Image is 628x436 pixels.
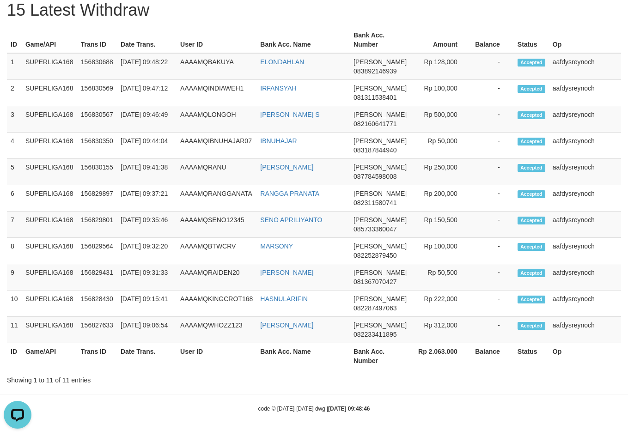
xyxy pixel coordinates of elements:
a: SENO APRILIYANTO [260,216,322,224]
td: - [471,185,514,212]
th: Trans ID [77,343,117,369]
td: - [471,159,514,185]
td: Rp 200,000 [410,185,471,212]
td: Rp 222,000 [410,291,471,317]
td: AAAAMQBAKUYA [177,53,256,80]
th: User ID [177,343,256,369]
td: AAAAMQSENO12345 [177,212,256,238]
td: Rp 312,000 [410,317,471,343]
td: 11 [7,317,22,343]
span: Accepted [518,190,545,198]
span: [PERSON_NAME] [354,85,407,92]
td: 156827633 [77,317,117,343]
a: RANGGA PRANATA [260,190,319,197]
td: SUPERLIGA168 [22,80,77,106]
td: 156829564 [77,238,117,264]
span: Accepted [518,59,545,67]
th: Amount [410,27,471,53]
span: Copy 081367070427 to clipboard [354,278,396,285]
h1: 15 Latest Withdraw [7,1,621,19]
td: SUPERLIGA168 [22,53,77,80]
td: aafdysreynoch [549,106,621,133]
a: IBNUHAJAR [260,137,297,145]
td: [DATE] 09:48:22 [117,53,177,80]
a: HASNULARIFIN [260,295,308,303]
td: 156829431 [77,264,117,291]
span: Copy 083187844940 to clipboard [354,146,396,154]
td: aafdysreynoch [549,291,621,317]
td: 3 [7,106,22,133]
span: Accepted [518,269,545,277]
td: 156830567 [77,106,117,133]
span: [PERSON_NAME] [354,321,407,329]
td: AAAAMQLONGOH [177,106,256,133]
th: Game/API [22,343,77,369]
span: [PERSON_NAME] [354,269,407,276]
td: [DATE] 09:15:41 [117,291,177,317]
td: 9 [7,264,22,291]
td: - [471,317,514,343]
td: aafdysreynoch [549,80,621,106]
td: [DATE] 09:44:04 [117,133,177,159]
th: Date Trans. [117,343,177,369]
td: [DATE] 09:35:46 [117,212,177,238]
td: AAAAMQRANGGANATA [177,185,256,212]
td: - [471,291,514,317]
span: Copy 082311580741 to clipboard [354,199,396,206]
strong: [DATE] 09:48:46 [328,406,370,412]
td: - [471,264,514,291]
td: 4 [7,133,22,159]
th: Bank Acc. Number [350,27,410,53]
a: [PERSON_NAME] [260,163,313,171]
span: [PERSON_NAME] [354,111,407,118]
td: [DATE] 09:31:33 [117,264,177,291]
td: AAAAMQINDIAWEH1 [177,80,256,106]
a: [PERSON_NAME] S [260,111,319,118]
span: Accepted [518,85,545,93]
td: 156830155 [77,159,117,185]
div: Showing 1 to 11 of 11 entries [7,372,255,385]
th: Trans ID [77,27,117,53]
td: - [471,212,514,238]
td: aafdysreynoch [549,53,621,80]
th: Rp 2.063.000 [410,343,471,369]
td: aafdysreynoch [549,264,621,291]
a: MARSONY [260,242,293,250]
td: Rp 150,500 [410,212,471,238]
span: Copy 083892146939 to clipboard [354,67,396,75]
span: Copy 082160641771 to clipboard [354,120,396,127]
th: Game/API [22,27,77,53]
td: 2 [7,80,22,106]
td: aafdysreynoch [549,159,621,185]
td: Rp 50,000 [410,133,471,159]
td: AAAAMQKINGCROT168 [177,291,256,317]
td: - [471,53,514,80]
td: SUPERLIGA168 [22,133,77,159]
td: AAAAMQWHOZZ123 [177,317,256,343]
td: 156829897 [77,185,117,212]
td: 156828430 [77,291,117,317]
td: - [471,106,514,133]
td: aafdysreynoch [549,212,621,238]
span: Accepted [518,138,545,145]
th: User ID [177,27,256,53]
td: 6 [7,185,22,212]
span: Copy 081311538401 to clipboard [354,94,396,101]
td: 7 [7,212,22,238]
td: - [471,238,514,264]
th: Op [549,27,621,53]
span: Accepted [518,217,545,224]
th: Status [514,27,549,53]
th: ID [7,27,22,53]
button: Open LiveChat chat widget [4,4,31,31]
th: Balance [471,343,514,369]
td: SUPERLIGA168 [22,317,77,343]
a: IRFANSYAH [260,85,296,92]
td: SUPERLIGA168 [22,238,77,264]
td: [DATE] 09:41:38 [117,159,177,185]
td: SUPERLIGA168 [22,291,77,317]
span: [PERSON_NAME] [354,163,407,171]
span: Accepted [518,111,545,119]
td: 156830350 [77,133,117,159]
th: Date Trans. [117,27,177,53]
